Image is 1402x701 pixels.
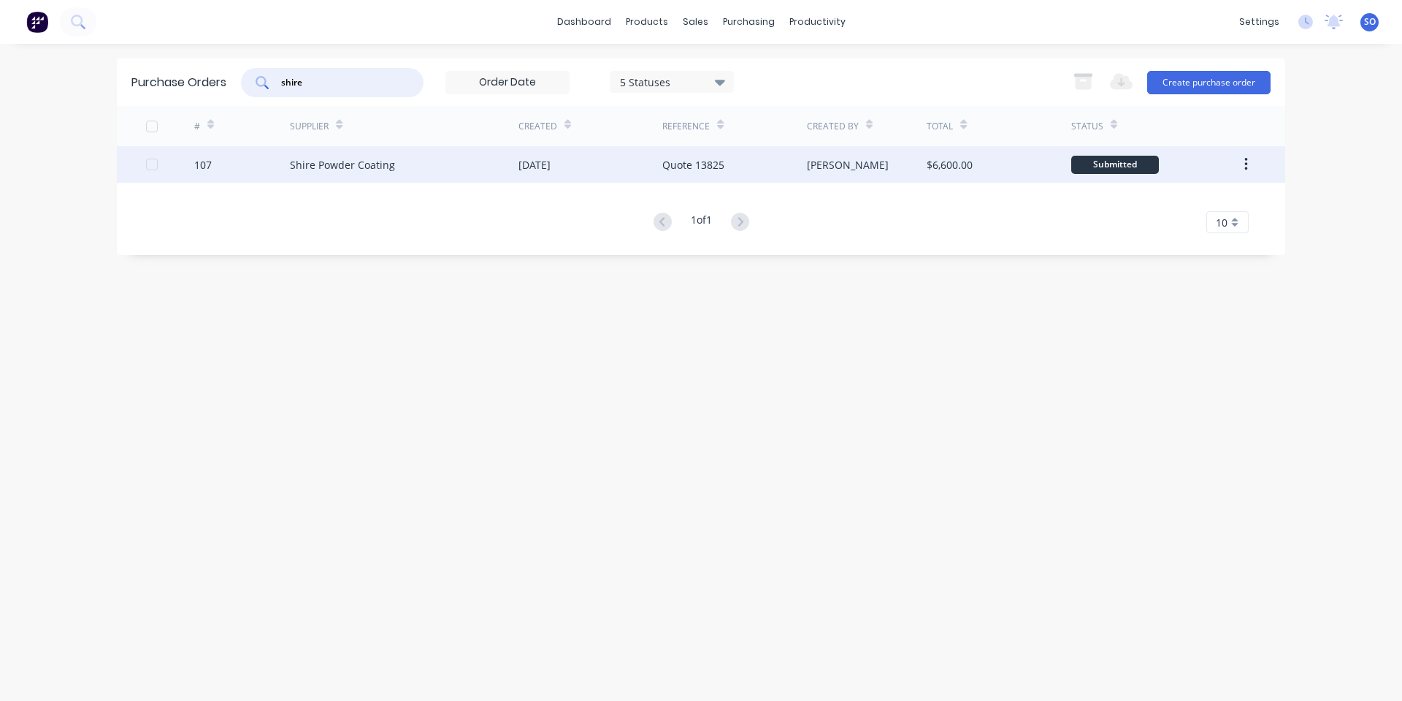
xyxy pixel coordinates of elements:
[280,75,401,90] input: Search purchase orders...
[550,11,618,33] a: dashboard
[716,11,782,33] div: purchasing
[26,11,48,33] img: Factory
[290,157,395,173] div: Shire Powder Coating
[620,74,724,89] div: 5 Statuses
[662,120,710,133] div: Reference
[927,120,953,133] div: Total
[807,157,889,173] div: [PERSON_NAME]
[194,157,212,173] div: 107
[807,120,859,133] div: Created By
[691,212,712,233] div: 1 of 1
[618,11,675,33] div: products
[131,74,226,91] div: Purchase Orders
[290,120,329,133] div: Supplier
[1364,15,1376,29] span: SO
[782,11,853,33] div: productivity
[675,11,716,33] div: sales
[1071,156,1159,174] div: Submitted
[662,157,724,173] div: Quote 13825
[518,120,557,133] div: Created
[1147,71,1271,94] button: Create purchase order
[518,157,551,173] div: [DATE]
[927,157,973,173] div: $6,600.00
[194,120,200,133] div: #
[1071,120,1103,133] div: Status
[1232,11,1287,33] div: settings
[446,72,569,94] input: Order Date
[1216,215,1227,230] span: 10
